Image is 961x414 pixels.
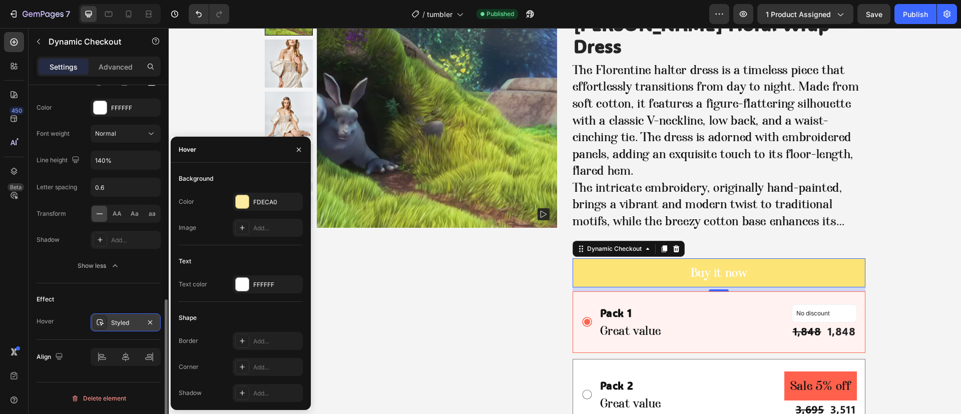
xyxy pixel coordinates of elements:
div: Font weight [37,129,70,138]
div: Add... [253,363,300,372]
button: Save [857,4,890,24]
div: Pack 1 [430,276,494,294]
div: Background [179,174,213,183]
button: Delete element [37,390,161,406]
div: Buy it now [522,236,579,253]
p: 7 [66,8,70,20]
div: Shape [179,313,197,322]
div: Color [37,103,52,112]
div: FFFFFF [253,280,300,289]
p: Great value [431,367,493,384]
span: tumbler [427,9,452,20]
div: Show less [78,261,120,271]
div: 3,695 [626,372,657,390]
p: The intricate embroidery, originally hand-painted, brings a vibrant and modern twist to tradition... [404,152,686,251]
div: 3,511 [661,372,688,390]
button: 7 [4,4,75,24]
div: Shadow [179,388,202,397]
input: Auto [91,151,160,169]
div: Beta [8,183,24,191]
div: Corner [179,362,199,371]
div: Styled [111,318,140,327]
span: / [422,9,425,20]
p: No discount [628,281,684,290]
div: Add... [253,389,300,398]
p: The Florentine halter dress is a timeless piece that effortlessly transitions from day to night. ... [404,35,691,150]
button: 1 product assigned [757,4,853,24]
button: Publish [894,4,936,24]
div: Shadow [37,235,60,244]
span: 1 product assigned [766,9,831,20]
div: Add... [111,236,158,245]
p: Dynamic Checkout [49,36,134,48]
span: aa [149,209,156,218]
div: Delete element [71,392,126,404]
div: Text [179,257,191,266]
div: Hover [179,145,196,154]
div: 450 [10,107,24,115]
div: FFFFFF [111,104,158,113]
div: FDECA0 [253,198,300,207]
span: Aa [131,209,139,218]
span: Show more [404,210,464,227]
p: Great value [431,294,493,311]
span: Save [866,10,882,19]
div: Publish [903,9,928,20]
div: Add... [253,224,300,233]
p: Advanced [99,62,133,72]
div: Dynamic Checkout [416,216,475,225]
div: Color [179,197,194,206]
div: 1,848 [658,294,688,312]
div: Undo/Redo [189,4,229,24]
button: Show less [37,257,161,275]
div: Hover [37,317,54,326]
div: Line height [37,154,82,167]
p: Settings [50,62,78,72]
div: Effect [37,295,54,304]
button: Normal [91,125,161,143]
div: Align [37,350,65,364]
div: Add... [253,337,300,346]
span: Published [487,10,514,19]
div: Border [179,336,198,345]
button: Buy it now [404,230,697,259]
div: 1,848 [623,294,654,312]
pre: Sale 5% off [616,343,688,372]
span: Normal [95,130,116,137]
div: Transform [37,209,66,218]
input: Auto [91,178,160,196]
div: Image [179,223,196,232]
button: Show more [404,210,697,227]
span: AA [113,209,122,218]
div: Letter spacing [37,183,77,192]
div: Pack 2 [430,348,494,366]
iframe: Design area [169,28,961,414]
div: Text color [179,280,207,289]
